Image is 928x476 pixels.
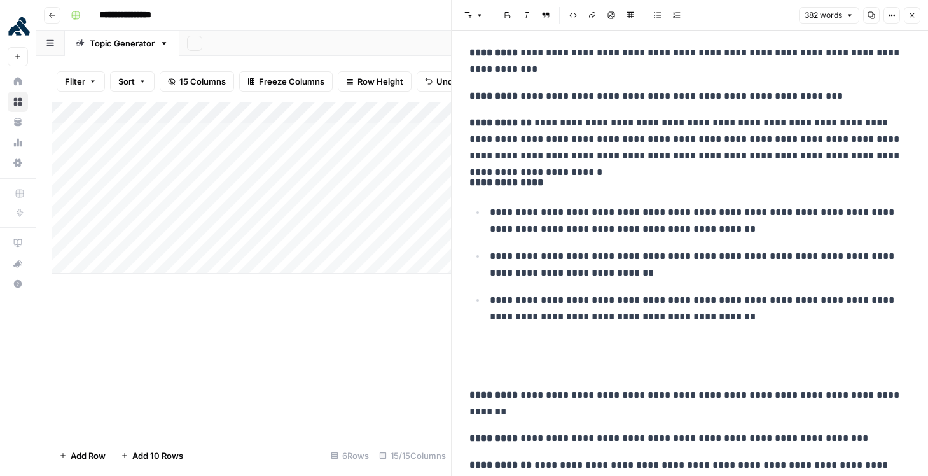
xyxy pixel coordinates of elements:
[8,233,28,253] a: AirOps Academy
[357,75,403,88] span: Row Height
[338,71,412,92] button: Row Height
[118,75,135,88] span: Sort
[132,449,183,462] span: Add 10 Rows
[57,71,105,92] button: Filter
[71,449,106,462] span: Add Row
[8,254,27,273] div: What's new?
[805,10,842,21] span: 382 words
[326,445,374,466] div: 6 Rows
[8,253,28,274] button: What's new?
[65,75,85,88] span: Filter
[436,75,458,88] span: Undo
[113,445,191,466] button: Add 10 Rows
[8,71,28,92] a: Home
[799,7,859,24] button: 382 words
[65,31,179,56] a: Topic Generator
[417,71,466,92] button: Undo
[8,112,28,132] a: Your Data
[259,75,324,88] span: Freeze Columns
[239,71,333,92] button: Freeze Columns
[8,274,28,294] button: Help + Support
[110,71,155,92] button: Sort
[8,132,28,153] a: Usage
[8,10,28,42] button: Workspace: Kong
[374,445,451,466] div: 15/15 Columns
[52,445,113,466] button: Add Row
[160,71,234,92] button: 15 Columns
[179,75,226,88] span: 15 Columns
[8,92,28,112] a: Browse
[8,153,28,173] a: Settings
[8,15,31,38] img: Kong Logo
[90,37,155,50] div: Topic Generator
